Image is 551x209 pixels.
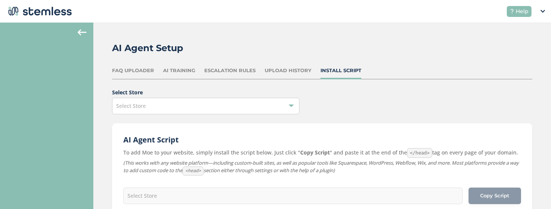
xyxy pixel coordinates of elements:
[6,4,72,19] img: logo-dark-0685b13c.svg
[514,173,551,209] iframe: Chat Widget
[123,159,521,176] label: (This works with any website platform—including custom-built sites, as well as popular tools like...
[123,148,521,158] label: To add Moe to your website, simply install the script below. Just click " " and paste it at the e...
[112,67,154,74] div: FAQ Uploader
[163,67,195,74] div: AI Training
[123,135,521,145] h2: AI Agent Script
[265,67,311,74] div: Upload History
[510,9,514,14] img: icon-help-white-03924b79.svg
[112,41,183,55] h2: AI Agent Setup
[204,67,256,74] div: Escalation Rules
[183,167,204,176] code: <head>
[300,149,330,156] strong: Copy Script
[516,8,529,15] span: Help
[116,102,146,109] span: Select Store
[541,10,545,13] img: icon_down-arrow-small-66adaf34.svg
[407,148,432,158] code: </head>
[78,29,87,35] img: icon-arrow-back-accent-c549486e.svg
[320,67,361,74] div: Install Script
[112,88,532,96] label: Select Store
